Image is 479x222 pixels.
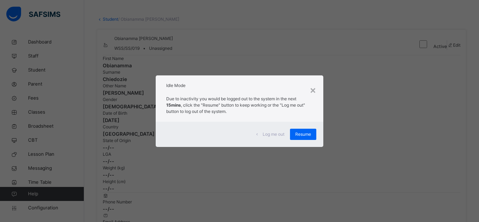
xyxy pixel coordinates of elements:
span: Log me out [263,131,284,137]
div: × [310,82,316,97]
span: Resume [295,131,311,137]
strong: 15mins [166,102,181,108]
p: Due to inactivity you would be logged out to the system in the next , click the "Resume" button t... [166,96,313,115]
h2: Idle Mode [166,82,313,89]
